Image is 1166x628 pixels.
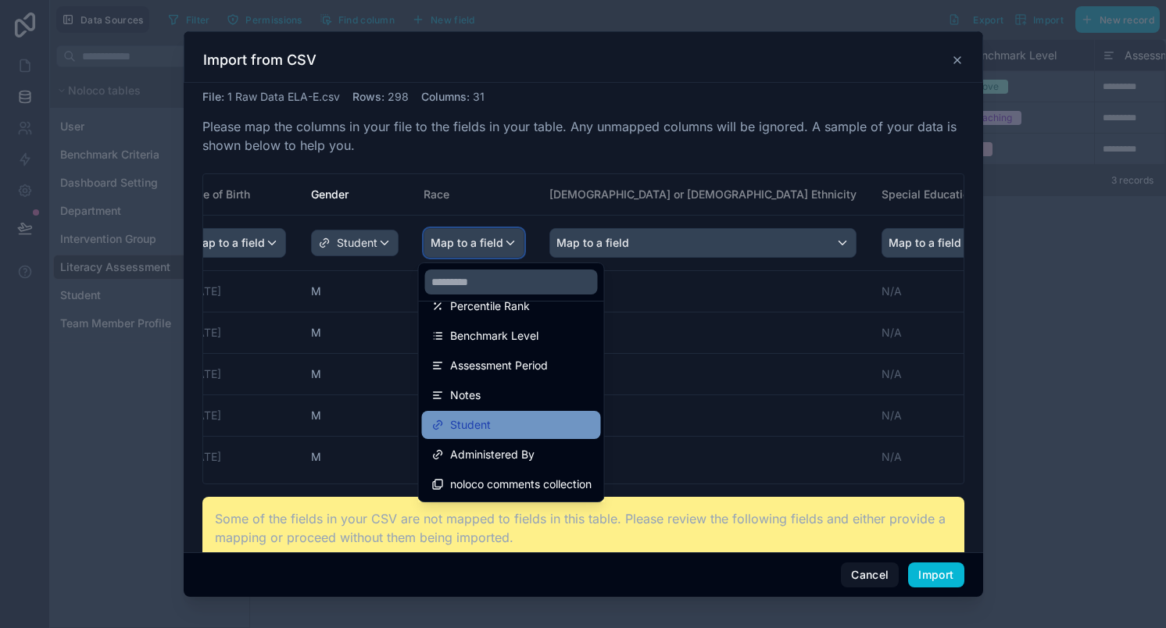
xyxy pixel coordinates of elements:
span: Administered By [450,445,535,464]
span: noloco comments collection [450,475,592,494]
span: Assessment Period [450,356,548,375]
span: Percentile Rank [450,297,530,316]
span: Notes [450,386,481,405]
span: Benchmark Level [450,326,538,345]
span: Student [450,416,491,434]
div: scrollable content [203,174,964,483]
